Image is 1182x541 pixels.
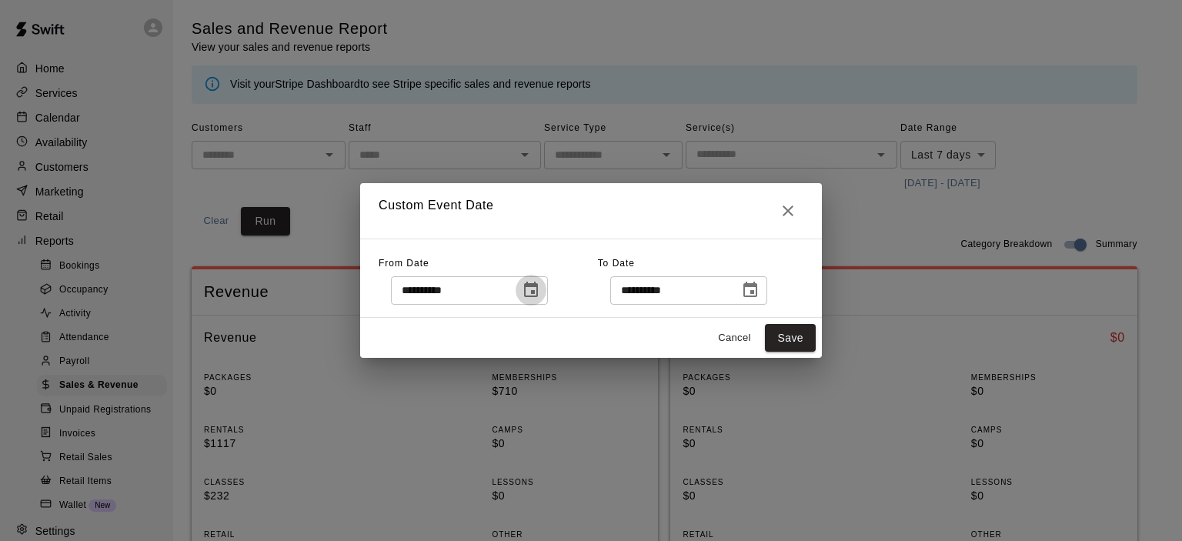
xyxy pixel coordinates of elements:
span: From Date [379,258,429,269]
button: Save [765,324,816,352]
button: Choose date, selected date is Aug 12, 2025 [516,275,546,306]
button: Cancel [710,326,759,350]
button: Close [773,195,803,226]
span: To Date [598,258,635,269]
h2: Custom Event Date [360,183,822,239]
button: Choose date, selected date is Aug 19, 2025 [735,275,766,306]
